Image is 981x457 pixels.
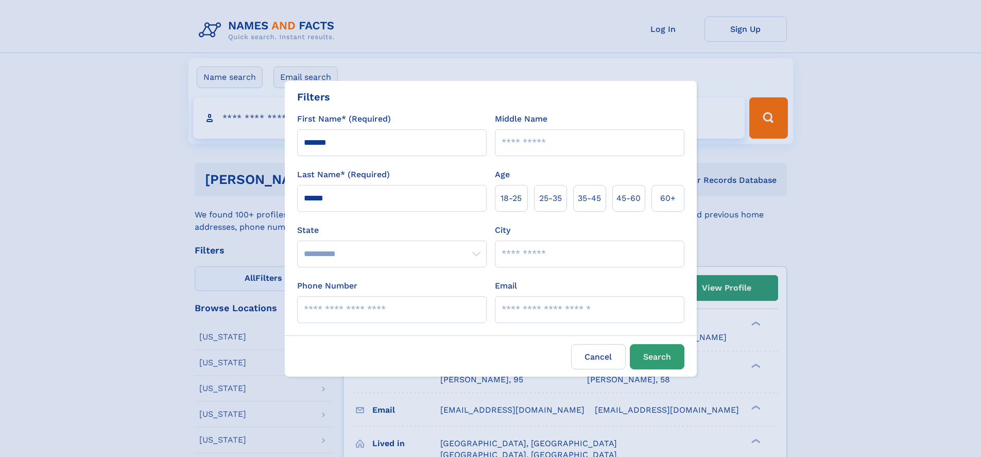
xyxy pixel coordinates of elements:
span: 25‑35 [539,192,562,205]
span: 60+ [660,192,676,205]
span: 18‑25 [501,192,522,205]
span: 35‑45 [578,192,601,205]
label: Email [495,280,517,292]
label: Last Name* (Required) [297,168,390,181]
button: Search [630,344,684,369]
label: Age [495,168,510,181]
label: Phone Number [297,280,357,292]
label: Middle Name [495,113,547,125]
span: 45‑60 [616,192,641,205]
label: City [495,224,510,236]
div: Filters [297,89,330,105]
label: State [297,224,487,236]
label: First Name* (Required) [297,113,391,125]
label: Cancel [571,344,626,369]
